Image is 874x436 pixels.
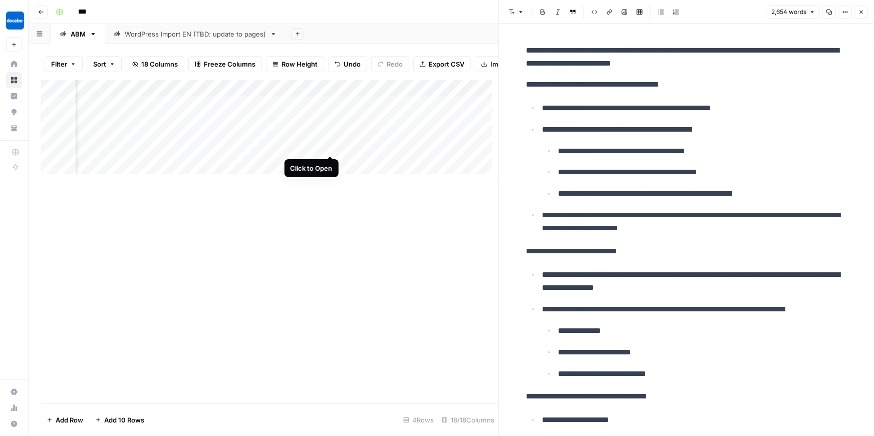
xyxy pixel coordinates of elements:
button: Row Height [266,56,324,72]
span: Redo [387,59,403,69]
a: Settings [6,384,22,400]
span: Add Row [56,415,83,425]
img: Docebo Logo [6,12,24,30]
div: WordPress Import EN (TBD: update to pages) [125,29,266,39]
div: ABM [71,29,86,39]
button: Sort [87,56,122,72]
a: Home [6,56,22,72]
span: 2,654 words [771,8,806,17]
span: Freeze Columns [204,59,255,69]
a: Opportunities [6,104,22,120]
span: Filter [51,59,67,69]
button: Freeze Columns [188,56,262,72]
button: 18 Columns [126,56,184,72]
button: Add 10 Rows [89,412,150,428]
span: Row Height [281,59,318,69]
button: Redo [371,56,409,72]
a: Usage [6,400,22,416]
button: Add Row [41,412,89,428]
button: Export CSV [413,56,471,72]
div: 4 Rows [399,412,438,428]
button: Workspace: Docebo [6,8,22,33]
a: Insights [6,88,22,104]
a: WordPress Import EN (TBD: update to pages) [105,24,285,44]
span: Add 10 Rows [104,415,144,425]
span: Sort [93,59,106,69]
a: ABM [51,24,105,44]
button: Filter [45,56,83,72]
button: Import CSV [475,56,533,72]
button: Help + Support [6,416,22,432]
button: 2,654 words [767,6,820,19]
button: Undo [328,56,367,72]
span: Import CSV [490,59,526,69]
span: Export CSV [429,59,464,69]
a: Your Data [6,120,22,136]
span: 18 Columns [141,59,178,69]
a: Browse [6,72,22,88]
span: Undo [344,59,361,69]
div: Click to Open [290,163,333,173]
div: 18/18 Columns [438,412,498,428]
